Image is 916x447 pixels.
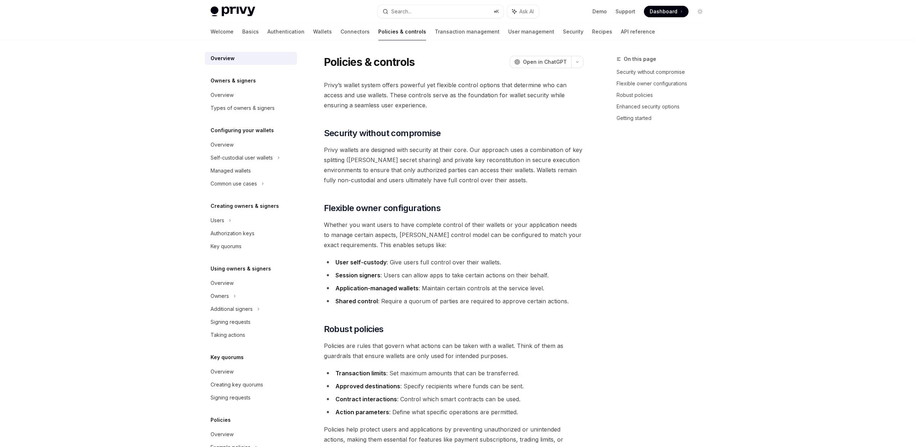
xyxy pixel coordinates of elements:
h5: Policies [211,416,231,424]
h5: Configuring your wallets [211,126,274,135]
div: Overview [211,91,234,99]
h1: Policies & controls [324,55,415,68]
h5: Key quorums [211,353,244,362]
a: Overview [205,428,297,441]
a: API reference [621,23,655,40]
strong: Shared control [335,298,378,305]
div: Taking actions [211,331,245,339]
span: Ask AI [519,8,534,15]
li: : Control which smart contracts can be used. [324,394,583,404]
a: Demo [592,8,607,15]
div: Authorization keys [211,229,254,238]
div: Types of owners & signers [211,104,275,112]
li: : Define what specific operations are permitted. [324,407,583,417]
strong: Approved destinations [335,383,400,390]
a: Overview [205,89,297,102]
a: Recipes [592,23,612,40]
div: Common use cases [211,179,257,188]
a: Overview [205,138,297,151]
span: Robust policies [324,323,384,335]
li: : Specify recipients where funds can be sent. [324,381,583,391]
img: light logo [211,6,255,17]
div: Creating key quorums [211,380,263,389]
a: Taking actions [205,328,297,341]
div: Additional signers [211,305,253,313]
a: Connectors [340,23,370,40]
h5: Using owners & signers [211,264,271,273]
a: Dashboard [644,6,689,17]
a: Basics [242,23,259,40]
div: Overview [211,140,234,149]
a: Wallets [313,23,332,40]
a: Overview [205,52,297,65]
span: Whether you want users to have complete control of their wallets or your application needs to man... [324,220,583,250]
h5: Creating owners & signers [211,202,279,210]
strong: Action parameters [335,408,389,416]
a: Authentication [267,23,304,40]
div: Search... [391,7,411,16]
li: : Require a quorum of parties are required to approve certain actions. [324,296,583,306]
a: Getting started [617,112,712,124]
a: Signing requests [205,391,297,404]
a: Support [615,8,635,15]
a: Signing requests [205,316,297,328]
a: Security [563,23,583,40]
a: Enhanced security options [617,101,712,112]
a: Authorization keys [205,227,297,240]
span: Flexible owner configurations [324,202,441,214]
span: Policies are rules that govern what actions can be taken with a wallet. Think of them as guardrai... [324,341,583,361]
a: Robust policies [617,89,712,101]
div: Self-custodial user wallets [211,153,273,162]
span: Privy’s wallet system offers powerful yet flexible control options that determine who can access ... [324,80,583,110]
a: Transaction management [435,23,500,40]
div: Overview [211,367,234,376]
div: Managed wallets [211,166,251,175]
div: Signing requests [211,393,251,402]
div: Overview [211,430,234,439]
span: Open in ChatGPT [523,58,567,66]
div: Overview [211,279,234,287]
span: Security without compromise [324,128,441,139]
strong: User self-custody [335,259,387,266]
a: Key quorums [205,240,297,253]
button: Ask AI [507,5,539,18]
div: Key quorums [211,242,242,251]
a: Types of owners & signers [205,102,297,115]
div: Overview [211,54,235,63]
span: Dashboard [650,8,677,15]
span: On this page [624,55,656,63]
li: : Users can allow apps to take certain actions on their behalf. [324,270,583,280]
a: Overview [205,365,297,378]
a: Creating key quorums [205,378,297,391]
a: Security without compromise [617,66,712,78]
strong: Contract interactions [335,395,397,403]
strong: Transaction limits [335,370,386,377]
div: Signing requests [211,318,251,326]
span: ⌘ K [494,9,499,14]
strong: Application-managed wallets [335,285,419,292]
strong: Session signers [335,272,380,279]
li: : Set maximum amounts that can be transferred. [324,368,583,378]
button: Open in ChatGPT [510,56,571,68]
span: Privy wallets are designed with security at their core. Our approach uses a combination of key sp... [324,145,583,185]
a: Managed wallets [205,164,297,177]
h5: Owners & signers [211,76,256,85]
a: Overview [205,277,297,290]
a: Policies & controls [378,23,426,40]
button: Toggle dark mode [694,6,706,17]
li: : Maintain certain controls at the service level. [324,283,583,293]
a: User management [508,23,554,40]
button: Search...⌘K [378,5,504,18]
div: Owners [211,292,229,300]
a: Flexible owner configurations [617,78,712,89]
li: : Give users full control over their wallets. [324,257,583,267]
div: Users [211,216,224,225]
a: Welcome [211,23,234,40]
